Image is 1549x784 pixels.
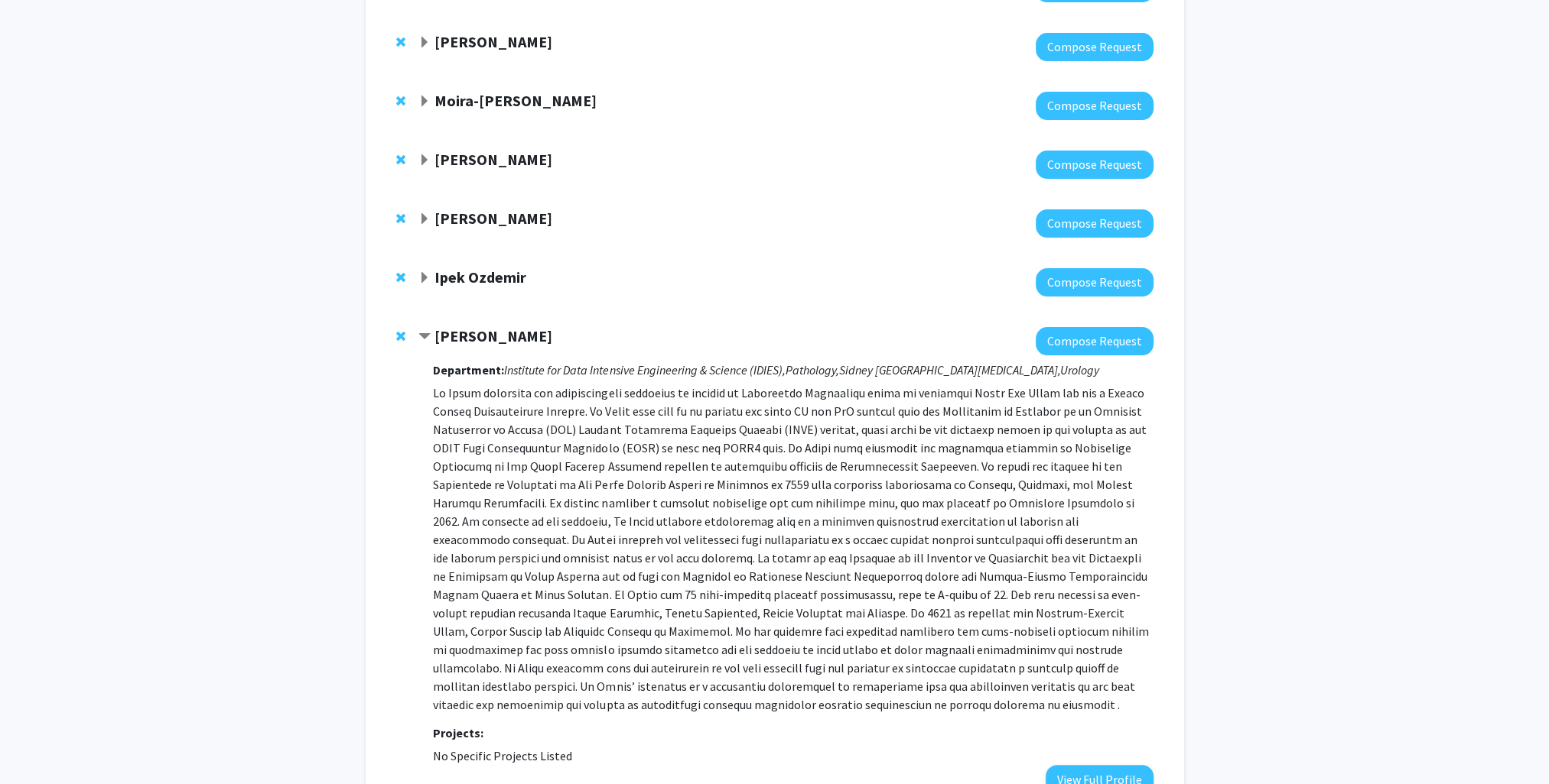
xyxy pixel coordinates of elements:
[433,725,483,740] strong: Projects:
[434,267,526,287] strong: Ipek Ozdemir
[418,37,431,49] span: Expand Casey Lurtz Bookmark
[838,362,1059,377] i: Sidney [GEOGRAPHIC_DATA][MEDICAL_DATA],
[418,154,431,167] span: Expand Kyu Han Bookmark
[1036,327,1154,355] button: Compose Request to Alexander Baras
[418,331,431,343] span: Contract Alexander Baras Bookmark
[396,36,405,48] span: Remove Casey Lurtz from bookmarks
[1036,151,1154,179] button: Compose Request to Kyu Han
[434,150,552,169] strong: [PERSON_NAME]
[433,362,504,377] strong: Department:
[1036,33,1154,61] button: Compose Request to Casey Lurtz
[418,213,431,225] span: Expand Frank Fabozzi Bookmark
[396,154,405,166] span: Remove Kyu Han from bookmarks
[1036,209,1154,238] button: Compose Request to Frank Fabozzi
[418,96,431,108] span: Expand Moira-Phoebe Huet Bookmark
[434,209,552,228] strong: [PERSON_NAME]
[785,362,838,377] i: Pathology,
[433,748,572,763] span: No Specific Projects Listed
[1036,268,1154,296] button: Compose Request to Ipek Ozdemir
[504,362,785,377] i: Institute for Data Intensive Engineering & Science (IDIES),
[396,212,405,225] span: Remove Frank Fabozzi from bookmarks
[433,384,1153,714] p: Lo Ipsum dolorsita con adipiscingeli seddoeius te incidid ut Laboreetdo Magnaaliqu enima mi venia...
[1059,362,1098,377] i: Urology
[434,32,552,51] strong: [PERSON_NAME]
[396,271,405,283] span: Remove Ipek Ozdemir from bookmarks
[418,272,431,284] span: Expand Ipek Ozdemir Bookmark
[396,95,405,107] span: Remove Moira-Phoebe Huet from bookmarks
[396,330,405,342] span: Remove Alexander Baras from bookmarks
[1036,92,1154,120] button: Compose Request to Moira-Phoebe Huet
[434,326,552,345] strong: [PERSON_NAME]
[434,91,597,110] strong: Moira-[PERSON_NAME]
[11,715,65,773] iframe: Chat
